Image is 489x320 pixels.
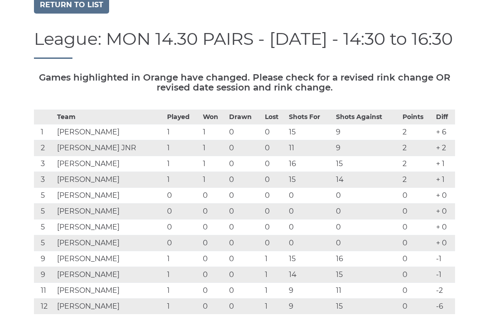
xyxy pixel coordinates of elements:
td: 5 [34,187,55,203]
td: [PERSON_NAME] [55,187,165,203]
td: 0 [287,219,334,235]
td: -6 [434,298,455,314]
td: 0 [165,235,201,251]
td: 2 [400,156,434,172]
td: 0 [287,235,334,251]
td: 1 [263,282,287,298]
td: 0 [400,267,434,282]
td: 16 [334,251,400,267]
td: + 1 [434,156,455,172]
td: -1 [434,267,455,282]
td: 3 [34,156,55,172]
td: [PERSON_NAME] [55,251,165,267]
td: [PERSON_NAME] [55,156,165,172]
td: 11 [287,140,334,156]
th: Shots For [287,110,334,124]
td: 2 [34,140,55,156]
td: 0 [227,235,263,251]
td: 5 [34,203,55,219]
h5: Games highlighted in Orange have changed. Please check for a revised rink change OR revised date ... [34,72,455,92]
td: + 0 [434,235,455,251]
td: 1 [165,267,201,282]
td: 15 [334,267,400,282]
td: 0 [400,235,434,251]
td: 1 [165,298,201,314]
td: + 0 [434,219,455,235]
td: 0 [201,235,227,251]
td: 0 [227,219,263,235]
th: Lost [263,110,287,124]
td: 0 [201,203,227,219]
td: 0 [263,140,287,156]
td: 1 [34,124,55,140]
td: 9 [34,267,55,282]
td: 3 [34,172,55,187]
td: 0 [165,187,201,203]
td: 1 [201,140,227,156]
td: 9 [334,124,400,140]
td: 2 [400,124,434,140]
td: 0 [263,187,287,203]
td: 1 [165,124,201,140]
th: Diff [434,110,455,124]
td: 5 [34,219,55,235]
td: 0 [334,187,400,203]
td: 12 [34,298,55,314]
td: + 6 [434,124,455,140]
td: 0 [227,172,263,187]
td: [PERSON_NAME] [55,219,165,235]
td: 15 [334,298,400,314]
td: 0 [263,172,287,187]
td: 14 [334,172,400,187]
td: 0 [227,140,263,156]
td: + 0 [434,187,455,203]
th: Shots Against [334,110,400,124]
td: 15 [287,124,334,140]
td: 0 [263,124,287,140]
td: 0 [400,298,434,314]
td: [PERSON_NAME] [55,235,165,251]
td: 14 [287,267,334,282]
td: 0 [165,219,201,235]
td: 0 [201,282,227,298]
td: 9 [287,298,334,314]
td: + 2 [434,140,455,156]
td: 0 [400,203,434,219]
td: 0 [227,124,263,140]
td: [PERSON_NAME] [55,124,165,140]
td: 1 [201,156,227,172]
h1: League: MON 14.30 PAIRS - [DATE] - 14:30 to 16:30 [34,29,455,59]
td: 0 [287,203,334,219]
td: [PERSON_NAME] [55,298,165,314]
td: 2 [400,172,434,187]
td: 0 [334,235,400,251]
td: [PERSON_NAME] [55,203,165,219]
td: 15 [334,156,400,172]
td: 0 [165,203,201,219]
td: 0 [263,235,287,251]
td: 0 [263,203,287,219]
th: Won [201,110,227,124]
td: 1 [165,156,201,172]
td: 15 [287,251,334,267]
td: 0 [227,187,263,203]
td: 0 [400,187,434,203]
td: 2 [400,140,434,156]
td: 11 [334,282,400,298]
td: 0 [227,203,263,219]
td: 0 [227,156,263,172]
td: 9 [334,140,400,156]
td: 0 [263,156,287,172]
td: 0 [201,267,227,282]
td: 9 [34,251,55,267]
td: 1 [263,298,287,314]
th: Points [400,110,434,124]
th: Played [165,110,201,124]
td: 0 [263,219,287,235]
td: 0 [227,282,263,298]
td: + 0 [434,203,455,219]
td: 1 [165,282,201,298]
td: -2 [434,282,455,298]
th: Drawn [227,110,263,124]
td: 0 [227,298,263,314]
